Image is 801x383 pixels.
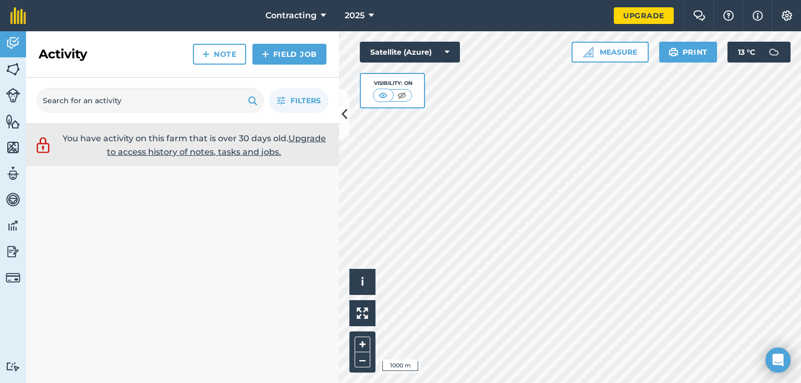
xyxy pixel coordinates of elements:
[34,135,52,155] img: svg+xml;base64,PD94bWwgdmVyc2lvbj0iMS4wIiBlbmNvZGluZz0idXRmLTgiPz4KPCEtLSBHZW5lcmF0b3I6IEFkb2JlIE...
[766,348,791,373] div: Open Intercom Messenger
[6,192,20,207] img: svg+xml;base64,PD94bWwgdmVyc2lvbj0iMS4wIiBlbmNvZGluZz0idXRmLTgiPz4KPCEtLSBHZW5lcmF0b3I6IEFkb2JlIE...
[6,35,20,51] img: svg+xml;base64,PD94bWwgdmVyc2lvbj0iMS4wIiBlbmNvZGluZz0idXRmLTgiPz4KPCEtLSBHZW5lcmF0b3I6IEFkb2JlIE...
[738,42,755,63] span: 13 ° C
[583,47,593,57] img: Ruler icon
[572,42,649,63] button: Measure
[265,9,317,22] span: Contracting
[377,90,390,101] img: svg+xml;base64,PHN2ZyB4bWxucz0iaHR0cDovL3d3dy53My5vcmcvMjAwMC9zdmciIHdpZHRoPSI1MCIgaGVpZ2h0PSI0MC...
[6,140,20,155] img: svg+xml;base64,PHN2ZyB4bWxucz0iaHR0cDovL3d3dy53My5vcmcvMjAwMC9zdmciIHdpZHRoPSI1NiIgaGVpZ2h0PSI2MC...
[202,48,210,60] img: svg+xml;base64,PHN2ZyB4bWxucz0iaHR0cDovL3d3dy53My5vcmcvMjAwMC9zdmciIHdpZHRoPSIxNCIgaGVpZ2h0PSIyNC...
[269,88,329,113] button: Filters
[360,42,460,63] button: Satellite (Azure)
[763,42,784,63] img: svg+xml;base64,PD94bWwgdmVyc2lvbj0iMS4wIiBlbmNvZGluZz0idXRmLTgiPz4KPCEtLSBHZW5lcmF0b3I6IEFkb2JlIE...
[6,218,20,233] img: svg+xml;base64,PD94bWwgdmVyc2lvbj0iMS4wIiBlbmNvZGluZz0idXRmLTgiPz4KPCEtLSBHZW5lcmF0b3I6IEFkb2JlIE...
[290,95,321,106] span: Filters
[357,307,368,319] img: Four arrows, one pointing top left, one top right, one bottom right and the last bottom left
[6,61,20,77] img: svg+xml;base64,PHN2ZyB4bWxucz0iaHR0cDovL3d3dy53My5vcmcvMjAwMC9zdmciIHdpZHRoPSI1NiIgaGVpZ2h0PSI2MC...
[722,10,735,21] img: A question mark icon
[10,7,26,24] img: fieldmargin Logo
[39,46,87,63] h2: Activity
[57,132,331,158] p: You have activity on this farm that is over 30 days old.
[6,362,20,372] img: svg+xml;base64,PD94bWwgdmVyc2lvbj0iMS4wIiBlbmNvZGluZz0idXRmLTgiPz4KPCEtLSBHZW5lcmF0b3I6IEFkb2JlIE...
[349,269,375,295] button: i
[355,337,370,352] button: +
[6,88,20,103] img: svg+xml;base64,PD94bWwgdmVyc2lvbj0iMS4wIiBlbmNvZGluZz0idXRmLTgiPz4KPCEtLSBHZW5lcmF0b3I6IEFkb2JlIE...
[252,44,326,65] a: Field Job
[361,275,364,288] span: i
[248,94,258,107] img: svg+xml;base64,PHN2ZyB4bWxucz0iaHR0cDovL3d3dy53My5vcmcvMjAwMC9zdmciIHdpZHRoPSIxOSIgaGVpZ2h0PSIyNC...
[693,10,706,21] img: Two speech bubbles overlapping with the left bubble in the forefront
[373,79,412,88] div: Visibility: On
[781,10,793,21] img: A cog icon
[345,9,365,22] span: 2025
[6,166,20,181] img: svg+xml;base64,PD94bWwgdmVyc2lvbj0iMS4wIiBlbmNvZGluZz0idXRmLTgiPz4KPCEtLSBHZW5lcmF0b3I6IEFkb2JlIE...
[753,9,763,22] img: svg+xml;base64,PHN2ZyB4bWxucz0iaHR0cDovL3d3dy53My5vcmcvMjAwMC9zdmciIHdpZHRoPSIxNyIgaGVpZ2h0PSIxNy...
[107,133,326,157] a: Upgrade to access history of notes, tasks and jobs.
[37,88,264,113] input: Search for an activity
[395,90,408,101] img: svg+xml;base64,PHN2ZyB4bWxucz0iaHR0cDovL3d3dy53My5vcmcvMjAwMC9zdmciIHdpZHRoPSI1MCIgaGVpZ2h0PSI0MC...
[727,42,791,63] button: 13 °C
[614,7,674,24] a: Upgrade
[659,42,718,63] button: Print
[6,114,20,129] img: svg+xml;base64,PHN2ZyB4bWxucz0iaHR0cDovL3d3dy53My5vcmcvMjAwMC9zdmciIHdpZHRoPSI1NiIgaGVpZ2h0PSI2MC...
[355,352,370,367] button: –
[6,270,20,285] img: svg+xml;base64,PD94bWwgdmVyc2lvbj0iMS4wIiBlbmNvZGluZz0idXRmLTgiPz4KPCEtLSBHZW5lcmF0b3I6IEFkb2JlIE...
[262,48,269,60] img: svg+xml;base64,PHN2ZyB4bWxucz0iaHR0cDovL3d3dy53My5vcmcvMjAwMC9zdmciIHdpZHRoPSIxNCIgaGVpZ2h0PSIyNC...
[6,244,20,260] img: svg+xml;base64,PD94bWwgdmVyc2lvbj0iMS4wIiBlbmNvZGluZz0idXRmLTgiPz4KPCEtLSBHZW5lcmF0b3I6IEFkb2JlIE...
[193,44,246,65] a: Note
[669,46,678,58] img: svg+xml;base64,PHN2ZyB4bWxucz0iaHR0cDovL3d3dy53My5vcmcvMjAwMC9zdmciIHdpZHRoPSIxOSIgaGVpZ2h0PSIyNC...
